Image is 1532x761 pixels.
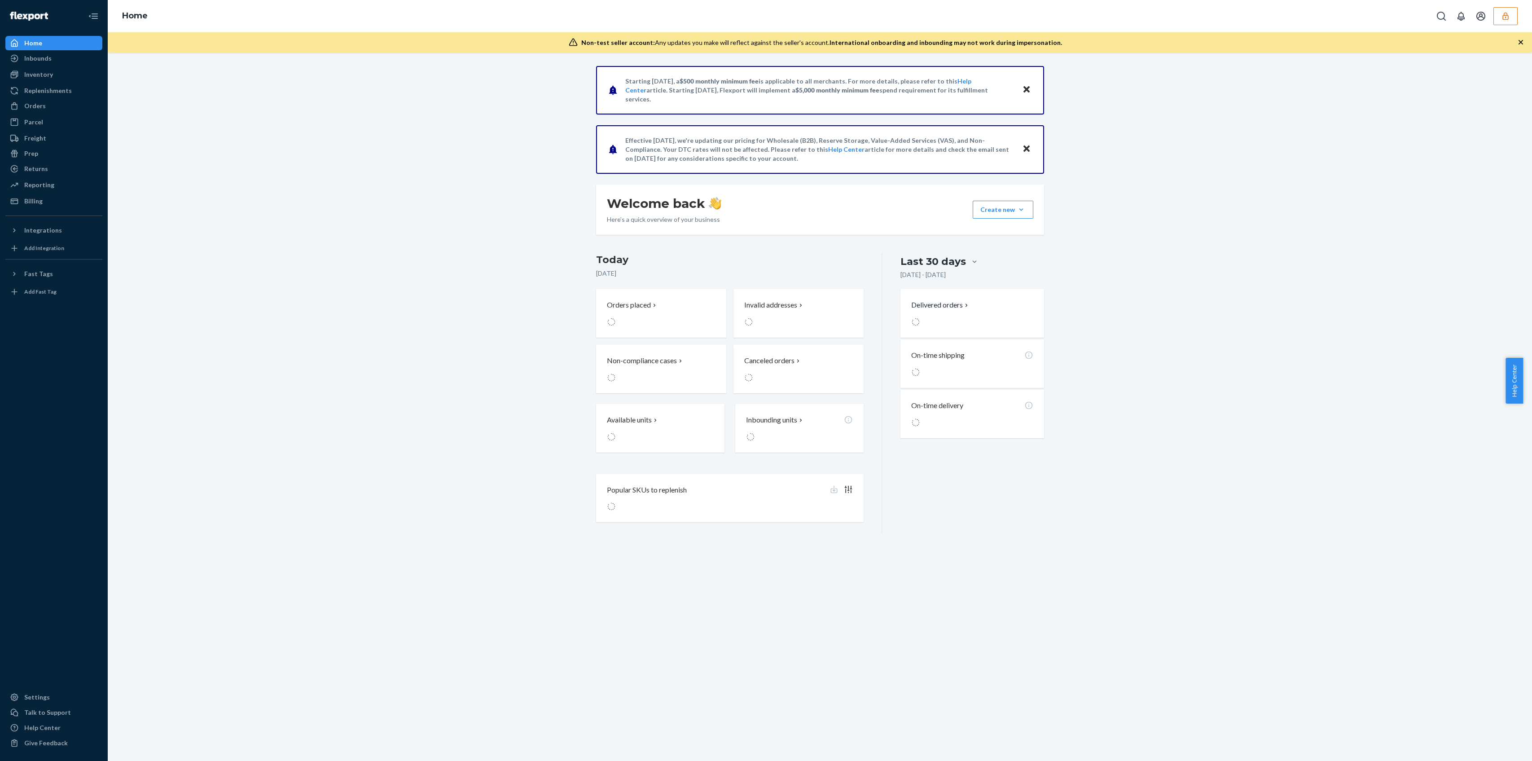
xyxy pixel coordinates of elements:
[5,146,102,161] a: Prep
[24,197,43,206] div: Billing
[1021,84,1032,97] button: Close
[5,194,102,208] a: Billing
[24,86,72,95] div: Replenishments
[24,244,64,252] div: Add Integration
[1506,358,1523,404] button: Help Center
[1021,143,1032,156] button: Close
[581,39,655,46] span: Non-test seller account:
[625,136,1014,163] p: Effective [DATE], we're updating our pricing for Wholesale (B2B), Reserve Storage, Value-Added Se...
[733,345,864,393] button: Canceled orders
[5,99,102,113] a: Orders
[5,705,102,720] button: Talk to Support
[24,739,68,748] div: Give Feedback
[5,178,102,192] a: Reporting
[24,269,53,278] div: Fast Tags
[744,300,797,310] p: Invalid addresses
[5,721,102,735] a: Help Center
[607,485,687,495] p: Popular SKUs to replenish
[5,285,102,299] a: Add Fast Tag
[5,36,102,50] a: Home
[607,300,651,310] p: Orders placed
[680,77,759,85] span: $500 monthly minimum fee
[581,38,1062,47] div: Any updates you make will reflect against the seller's account.
[911,400,963,411] p: On-time delivery
[5,115,102,129] a: Parcel
[900,255,966,268] div: Last 30 days
[5,241,102,255] a: Add Integration
[24,164,48,173] div: Returns
[5,84,102,98] a: Replenishments
[911,350,965,361] p: On-time shipping
[795,86,879,94] span: $5,000 monthly minimum fee
[596,289,726,338] button: Orders placed
[10,12,48,21] img: Flexport logo
[5,131,102,145] a: Freight
[607,195,721,211] h1: Welcome back
[24,693,50,702] div: Settings
[1432,7,1450,25] button: Open Search Box
[115,3,155,29] ol: breadcrumbs
[5,67,102,82] a: Inventory
[24,723,61,732] div: Help Center
[1472,7,1490,25] button: Open account menu
[607,215,721,224] p: Here’s a quick overview of your business
[5,223,102,238] button: Integrations
[24,180,54,189] div: Reporting
[607,415,652,425] p: Available units
[709,197,721,210] img: hand-wave emoji
[733,289,864,338] button: Invalid addresses
[24,70,53,79] div: Inventory
[607,356,677,366] p: Non-compliance cases
[5,736,102,750] button: Give Feedback
[24,101,46,110] div: Orders
[24,54,52,63] div: Inbounds
[24,149,38,158] div: Prep
[900,270,946,279] p: [DATE] - [DATE]
[596,404,724,453] button: Available units
[24,226,62,235] div: Integrations
[24,134,46,143] div: Freight
[596,253,864,267] h3: Today
[5,51,102,66] a: Inbounds
[744,356,795,366] p: Canceled orders
[1452,7,1470,25] button: Open notifications
[746,415,797,425] p: Inbounding units
[24,39,42,48] div: Home
[596,345,726,393] button: Non-compliance cases
[24,288,57,295] div: Add Fast Tag
[830,39,1062,46] span: International onboarding and inbounding may not work during impersonation.
[973,201,1033,219] button: Create new
[596,269,864,278] p: [DATE]
[911,300,970,310] button: Delivered orders
[5,690,102,704] a: Settings
[5,162,102,176] a: Returns
[625,77,1014,104] p: Starting [DATE], a is applicable to all merchants. For more details, please refer to this article...
[5,267,102,281] button: Fast Tags
[24,118,43,127] div: Parcel
[84,7,102,25] button: Close Navigation
[828,145,865,153] a: Help Center
[735,404,864,453] button: Inbounding units
[122,11,148,21] a: Home
[24,708,71,717] div: Talk to Support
